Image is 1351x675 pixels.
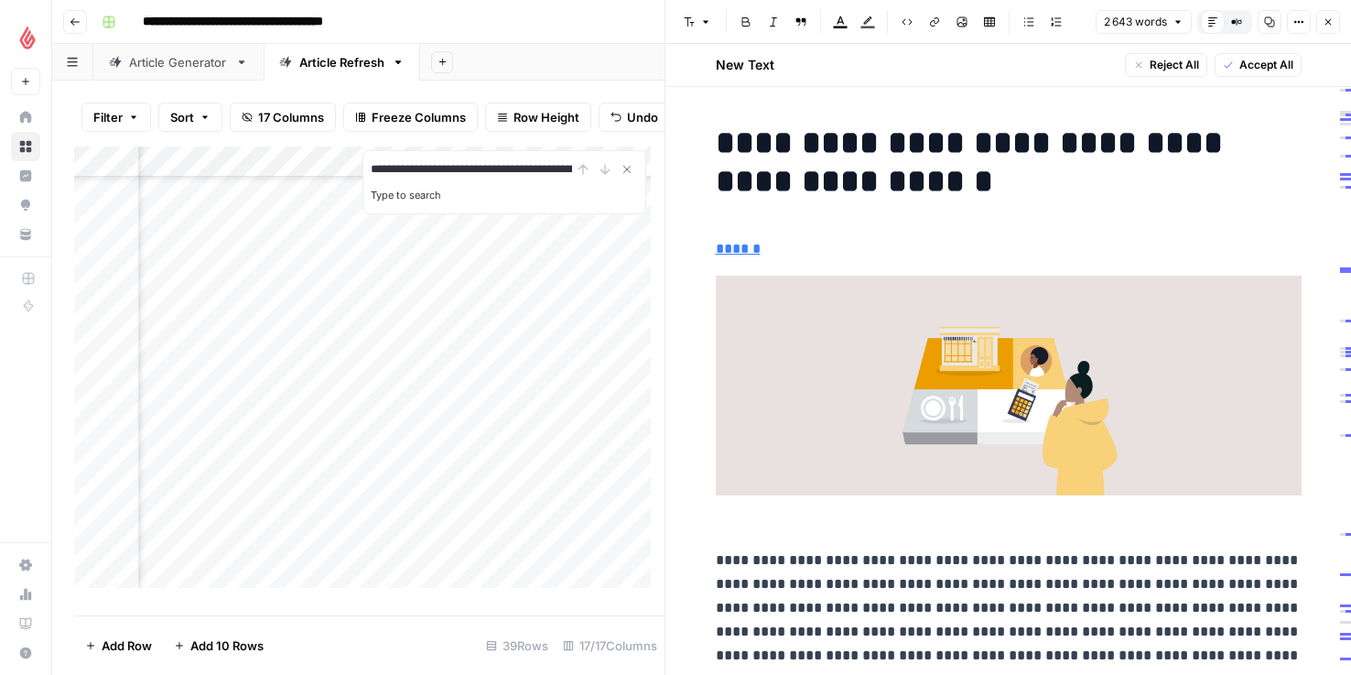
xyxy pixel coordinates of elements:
[627,108,658,126] span: Undo
[343,103,478,132] button: Freeze Columns
[11,103,40,132] a: Home
[513,108,579,126] span: Row Height
[11,15,40,60] button: Workspace: Lightspeed
[11,161,40,191] a: Insights
[93,108,123,126] span: Filter
[190,637,264,655] span: Add 10 Rows
[1215,53,1302,77] button: Accept All
[1096,10,1192,34] button: 2 643 words
[129,53,228,71] div: Article Generator
[93,44,264,81] a: Article Generator
[81,103,151,132] button: Filter
[716,56,774,74] h2: New Text
[170,108,194,126] span: Sort
[258,108,324,126] span: 17 Columns
[371,189,441,201] label: Type to search
[74,631,163,660] button: Add Row
[1125,53,1207,77] button: Reject All
[264,44,420,81] a: Article Refresh
[11,638,40,668] button: Help + Support
[11,580,40,609] a: Usage
[11,609,40,638] a: Learning Hub
[1239,57,1293,73] span: Accept All
[1150,57,1199,73] span: Reject All
[599,103,670,132] button: Undo
[556,631,665,660] div: 17/17 Columns
[485,103,591,132] button: Row Height
[11,21,44,54] img: Lightspeed Logo
[1104,14,1167,30] span: 2 643 words
[616,158,638,180] button: Close Search
[102,637,152,655] span: Add Row
[299,53,384,71] div: Article Refresh
[230,103,336,132] button: 17 Columns
[163,631,275,660] button: Add 10 Rows
[158,103,222,132] button: Sort
[11,191,40,220] a: Opportunities
[11,220,40,249] a: Your Data
[11,132,40,161] a: Browse
[11,550,40,580] a: Settings
[479,631,556,660] div: 39 Rows
[372,108,466,126] span: Freeze Columns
